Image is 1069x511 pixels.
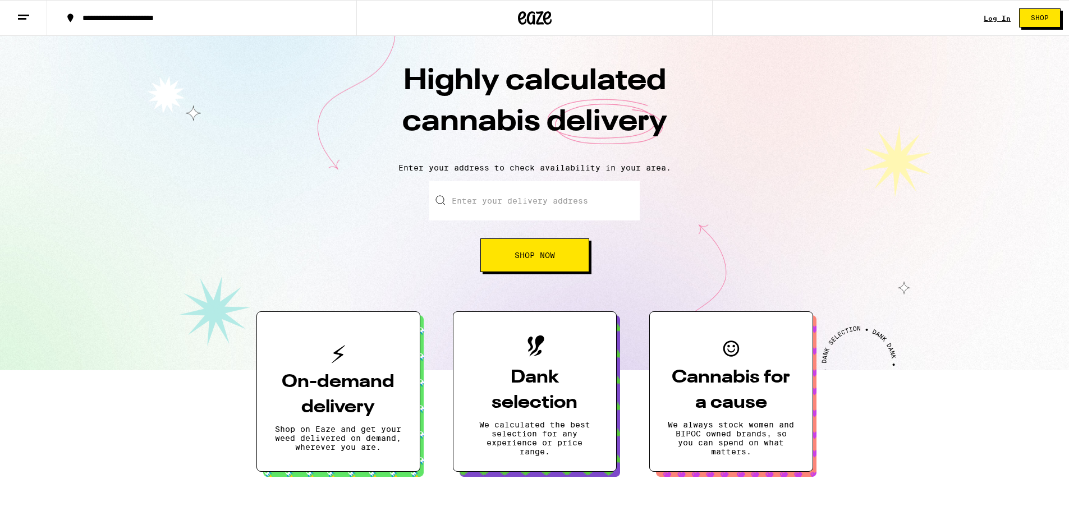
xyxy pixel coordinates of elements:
[515,251,555,259] span: Shop Now
[453,311,617,472] button: Dank selectionWe calculated the best selection for any experience or price range.
[480,238,589,272] button: Shop Now
[429,181,640,220] input: Enter your delivery address
[11,163,1058,172] p: Enter your address to check availability in your area.
[275,370,402,420] h3: On-demand delivery
[649,311,813,472] button: Cannabis for a causeWe always stock women and BIPOC owned brands, so you can spend on what matters.
[338,61,731,154] h1: Highly calculated cannabis delivery
[471,365,598,416] h3: Dank selection
[1019,8,1061,27] button: Shop
[1031,15,1049,21] span: Shop
[256,311,420,472] button: On-demand deliveryShop on Eaze and get your weed delivered on demand, wherever you are.
[668,365,795,416] h3: Cannabis for a cause
[668,420,795,456] p: We always stock women and BIPOC owned brands, so you can spend on what matters.
[471,420,598,456] p: We calculated the best selection for any experience or price range.
[984,15,1011,22] div: Log In
[275,425,402,452] p: Shop on Eaze and get your weed delivered on demand, wherever you are.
